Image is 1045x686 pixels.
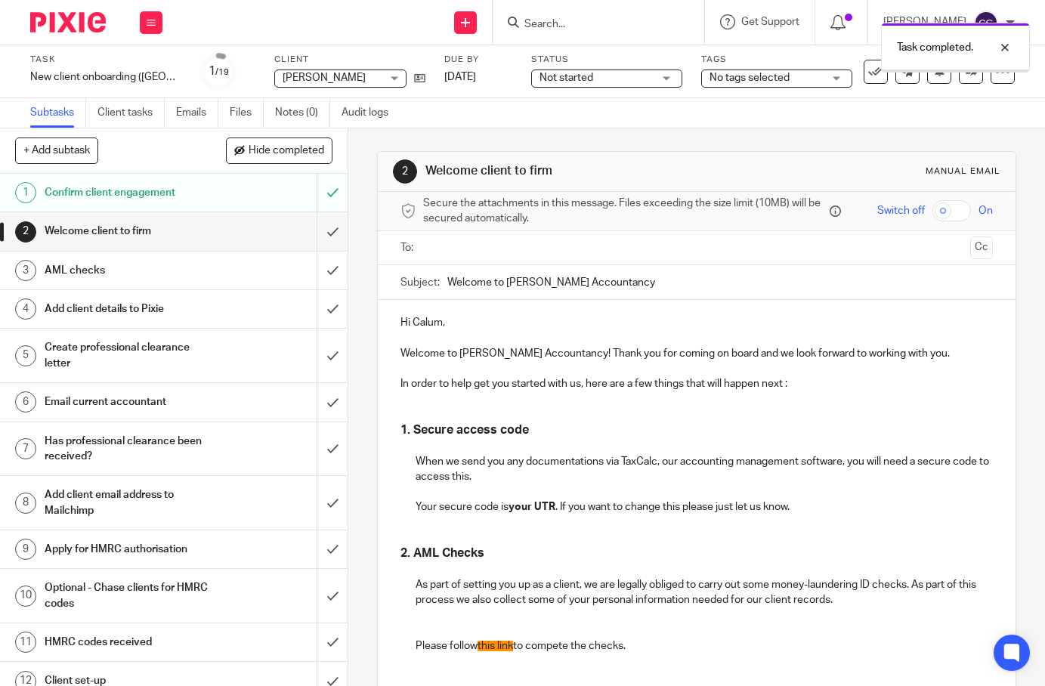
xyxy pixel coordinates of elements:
[15,539,36,560] div: 9
[45,181,216,204] h1: Confirm client engagement
[970,236,993,259] button: Cc
[15,221,36,243] div: 2
[45,576,216,615] h1: Optional - Chase clients for HMRC codes
[400,240,417,255] label: To:
[400,424,529,436] strong: 1. Secure access code
[249,145,324,157] span: Hide completed
[979,203,993,218] span: On
[45,298,216,320] h1: Add client details to Pixie
[230,98,264,128] a: Files
[215,68,229,76] small: /19
[400,547,484,559] strong: 2. AML Checks
[45,391,216,413] h1: Email current accountant
[275,98,330,128] a: Notes (0)
[710,73,790,83] span: No tags selected
[540,73,593,83] span: Not started
[283,73,366,83] span: [PERSON_NAME]
[416,454,992,485] p: When we send you any documentations via TaxCalc, our accounting management software, you will nee...
[45,631,216,654] h1: HMRC codes received
[15,260,36,281] div: 3
[423,196,825,227] span: Secure the attachments in this message. Files exceeding the size limit (10MB) will be secured aut...
[176,98,218,128] a: Emails
[400,346,992,361] p: Welcome to [PERSON_NAME] Accountancy! Thank you for coming on board and we look forward to workin...
[897,40,973,55] p: Task completed.
[926,165,1000,178] div: Manual email
[274,54,425,66] label: Client
[15,586,36,607] div: 10
[15,438,36,459] div: 7
[478,641,513,651] span: this link
[45,484,216,522] h1: Add client email address to Mailchimp
[97,98,165,128] a: Client tasks
[342,98,400,128] a: Audit logs
[393,159,417,184] div: 2
[45,538,216,561] h1: Apply for HMRC authorisation
[30,54,181,66] label: Task
[30,98,86,128] a: Subtasks
[400,275,440,290] label: Subject:
[416,638,992,654] p: Please follow to compete the checks.
[509,502,555,512] strong: your UTR
[209,63,229,80] div: 1
[45,430,216,468] h1: Has professional clearance been received?
[444,54,512,66] label: Due by
[15,345,36,366] div: 5
[45,259,216,282] h1: AML checks
[15,493,36,514] div: 8
[15,298,36,320] div: 4
[15,632,36,653] div: 11
[30,70,181,85] div: New client onboarding ([GEOGRAPHIC_DATA])
[30,12,106,32] img: Pixie
[15,391,36,413] div: 6
[45,336,216,375] h1: Create professional clearance letter
[400,376,992,391] p: In order to help get you started with us, here are a few things that will happen next :
[226,138,332,163] button: Hide completed
[877,203,925,218] span: Switch off
[425,163,729,179] h1: Welcome client to firm
[416,577,992,608] p: As part of setting you up as a client, we are legally obliged to carry out some money-laundering ...
[400,315,992,330] p: Hi Calum,
[444,72,476,82] span: [DATE]
[416,499,992,514] p: Your secure code is . If you want to change this please just let us know.
[45,220,216,243] h1: Welcome client to firm
[974,11,998,35] img: svg%3E
[15,182,36,203] div: 1
[30,70,181,85] div: New client onboarding (UK)
[15,138,98,163] button: + Add subtask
